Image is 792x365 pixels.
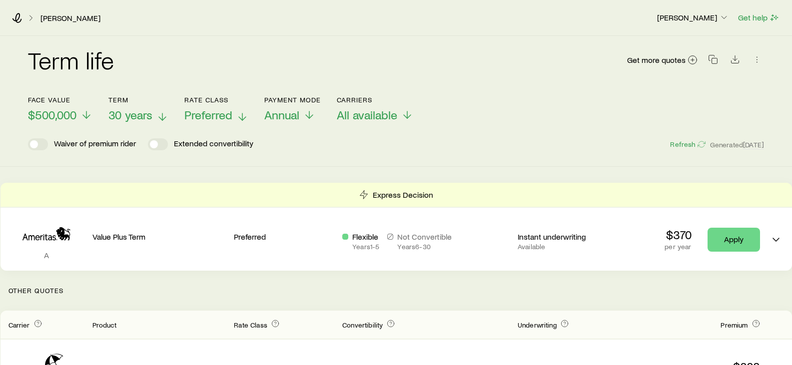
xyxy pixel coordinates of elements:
span: Generated [710,140,764,149]
p: Rate Class [184,96,248,104]
p: Flexible [352,232,379,242]
span: [DATE] [743,140,764,149]
p: Other Quotes [0,271,792,311]
p: Years 6 - 30 [397,243,452,251]
span: Product [92,321,117,329]
span: Premium [721,321,748,329]
p: Years 1 - 5 [352,243,379,251]
p: per year [665,243,691,251]
span: Preferred [184,108,232,122]
span: Get more quotes [627,56,686,64]
p: Face value [28,96,92,104]
button: Get help [738,12,780,23]
p: Preferred [234,232,334,242]
button: [PERSON_NAME] [657,12,730,24]
p: Not Convertible [397,232,452,242]
span: Convertibility [342,321,383,329]
p: Available [518,243,618,251]
button: Payment ModeAnnual [264,96,321,122]
button: Rate ClassPreferred [184,96,248,122]
a: Download CSV [728,56,742,66]
p: A [8,250,84,260]
a: Apply [708,228,760,252]
span: All available [337,108,397,122]
p: Instant underwriting [518,232,618,242]
p: Extended convertibility [174,138,253,150]
a: Get more quotes [627,54,698,66]
p: Value Plus Term [92,232,226,242]
p: [PERSON_NAME] [657,12,729,22]
span: Annual [264,108,299,122]
button: Face value$500,000 [28,96,92,122]
span: 30 years [108,108,152,122]
p: Term [108,96,168,104]
a: [PERSON_NAME] [40,13,101,23]
button: Refresh [670,140,706,149]
p: Express Decision [373,190,433,200]
h2: Term life [28,48,114,72]
p: Payment Mode [264,96,321,104]
span: Rate Class [234,321,267,329]
p: Carriers [337,96,413,104]
span: $500,000 [28,108,76,122]
span: Underwriting [518,321,557,329]
span: Carrier [8,321,30,329]
p: $370 [665,228,691,242]
div: Term quotes [0,183,792,271]
button: CarriersAll available [337,96,413,122]
button: Term30 years [108,96,168,122]
p: Waiver of premium rider [54,138,136,150]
